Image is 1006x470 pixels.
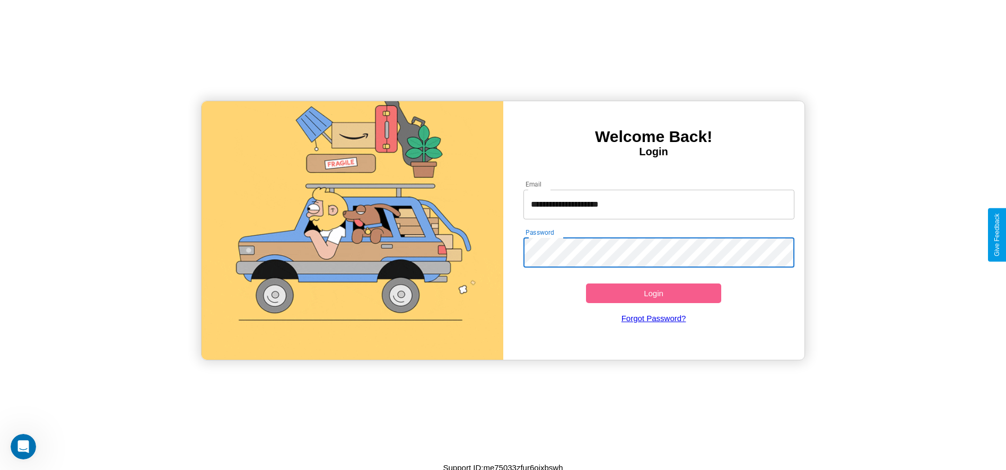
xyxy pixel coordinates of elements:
label: Email [526,180,542,189]
h4: Login [503,146,804,158]
div: Give Feedback [993,214,1001,256]
label: Password [526,228,554,237]
a: Forgot Password? [518,303,789,333]
img: gif [202,101,503,360]
iframe: Intercom live chat [11,434,36,459]
h3: Welcome Back! [503,128,804,146]
button: Login [586,283,722,303]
